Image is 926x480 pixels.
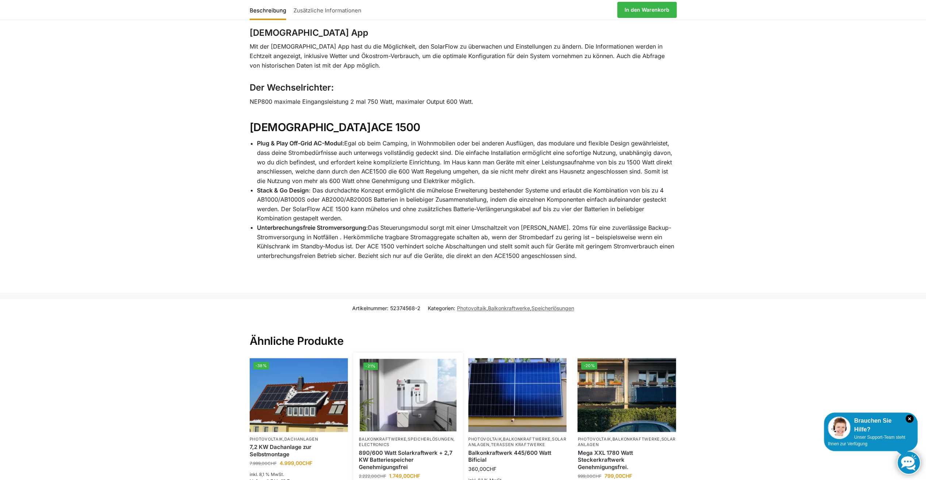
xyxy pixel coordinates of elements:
[491,442,545,447] a: Terassen Kraftwerke
[250,42,677,70] p: Mit der [DEMOGRAPHIC_DATA] App hast du die Möglichkeit, den SolarFlow zu überwachen und Einstellu...
[577,358,676,432] a: -20%2 Balkonkraftwerke
[486,465,496,472] span: CHF
[284,436,318,441] a: Dachanlagen
[250,121,677,134] h2: [DEMOGRAPHIC_DATA]
[428,304,574,312] span: Kategorien: , ,
[250,97,677,107] p: NEP800 maximale Eingangsleistung 2 mal 750 Watt, maximaler Output 600 Watt.
[410,472,420,479] span: CHF
[622,472,632,479] span: CHF
[577,473,601,479] bdi: 999,00
[257,139,677,186] li: Egal ob beim Camping, in Wohnmobilen oder bei anderen Ausflügen, das modulare und flexible Design...
[468,436,502,441] a: Photovoltaik
[360,358,457,431] a: -21%Steckerkraftwerk mit 2,7kwh-Speicher
[250,27,677,39] h3: [DEMOGRAPHIC_DATA] App
[604,472,632,479] bdi: 799,00
[408,436,453,441] a: Speicherlösungen
[577,436,676,447] p: , ,
[577,358,676,432] img: 2 Balkonkraftwerke
[612,436,660,441] a: Balkonkraftwerke
[371,121,420,134] strong: ACE 1500
[257,186,309,194] strong: Stack & Go Design
[352,304,420,312] span: Artikelnummer:
[257,223,677,260] li: Das Steuerungsmodul sorgt mit einer Umschaltzeit von [PERSON_NAME]. 20ms für eine zuverlässige Ba...
[577,436,611,441] a: Photovoltaik
[377,473,386,479] span: CHF
[828,435,905,446] span: Unser Support-Team steht Ihnen zur Verfügung
[359,442,389,447] a: Electronics
[359,436,406,441] a: Balkonkraftwerke
[468,358,567,432] img: Solaranlage für den kleinen Balkon
[457,305,487,311] a: Photovoltaik
[488,305,530,311] a: Balkonkraftwerke
[359,436,457,447] p: , ,
[468,436,567,447] p: , , ,
[250,358,348,432] img: Solar Dachanlage 6,5 KW
[257,186,677,223] li: : Das durchdachte Konzept ermöglicht die mühelose Erweiterung bestehender Systeme und erlaubt die...
[531,305,574,311] a: Speicherlösungen
[250,436,283,441] a: Photovoltaik
[906,415,914,423] i: Schließen
[302,460,312,466] span: CHF
[257,140,344,147] strong: Plug & Play Off-Grid AC-Modul:
[360,358,457,431] img: Steckerkraftwerk mit 2,7kwh-Speicher
[592,473,601,479] span: CHF
[577,436,676,447] a: Solaranlagen
[389,472,420,479] bdi: 1.749,00
[250,358,348,432] a: -38%Solar Dachanlage 6,5 KW
[250,460,277,466] bdi: 7.999,00
[468,449,567,463] a: Balkonkraftwerk 445/600 Watt Bificial
[468,465,496,472] bdi: 360,00
[468,436,566,447] a: Solaranlagen
[250,436,348,442] p: ,
[250,82,334,93] strong: Der Wechselrichter:
[359,473,386,479] bdi: 2.222,00
[359,449,457,471] a: 890/600 Watt Solarkraftwerk + 2,7 KW Batteriespeicher Genehmigungsfrei
[390,305,420,311] span: 52374568-2
[828,416,914,434] div: Brauchen Sie Hilfe?
[577,449,676,471] a: Mega XXL 1780 Watt Steckerkraftwerk Genehmigungsfrei.
[250,316,677,348] h2: Ähnliche Produkte
[268,460,277,466] span: CHF
[257,224,368,231] strong: Unterbrechungsfreie Stromversorgung:
[828,416,850,439] img: Customer service
[280,460,312,466] bdi: 4.999,00
[250,443,348,457] a: 7,2 KW Dachanlage zur Selbstmontage
[503,436,550,441] a: Balkonkraftwerke
[250,471,348,477] p: inkl. 8,1 % MwSt.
